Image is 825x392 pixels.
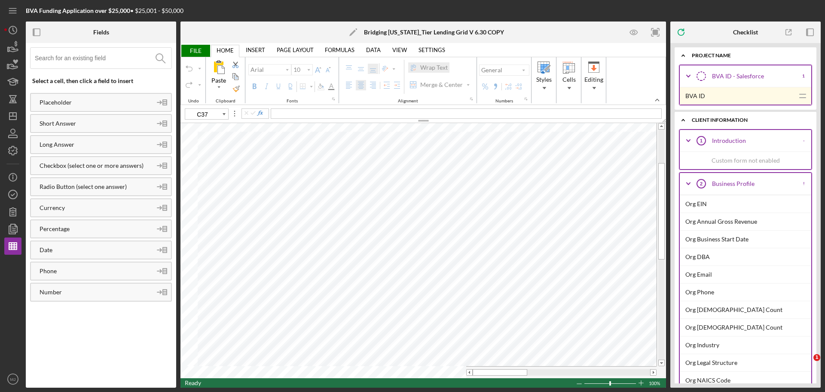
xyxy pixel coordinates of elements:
tspan: 1 [700,138,703,143]
a: INSERT [241,44,270,56]
div: Org DBA [685,248,811,265]
div: Phone [31,268,152,275]
div: Org NAICS Code [685,372,811,389]
div: Paste [210,76,228,85]
div: Select a cell, then click a field to insert [32,77,172,84]
a: SETTINGS [413,44,450,56]
button: Insert Function [257,110,263,117]
div: Org Email [685,266,811,283]
span: 1 [813,354,820,361]
div: Number [31,289,152,296]
div: Cells [558,57,580,103]
div: Zoom Out [576,379,583,389]
div: Radio Button (select one answer) [31,183,152,190]
b: Bridging [US_STATE]_Tier Lending Grid V 6.30 COPY [364,29,504,36]
span: Styles [536,76,552,83]
div: Zoom [609,381,611,386]
span: Editing [584,76,603,83]
div: Formula Bar [271,108,662,119]
div: Org Industry [685,336,811,354]
div: Fields [93,29,109,36]
div: All [209,59,229,76]
div: Org Phone [685,284,811,301]
div: In Ready mode [185,378,201,388]
div: Undo [185,99,202,104]
div: Custom form not enabled [680,151,811,169]
div: Org [DEMOGRAPHIC_DATA] Count [685,301,811,318]
div: Styles [533,57,555,103]
div: Client Information [692,117,806,123]
iframe: Intercom live chat [796,354,816,375]
div: BVA ID - Salesforce [712,73,796,80]
button: Cancel Edit [243,110,250,117]
b: BVA Funding Application over $25,000 [26,7,130,14]
a: FORMULAS [320,44,360,56]
button: Copy [230,71,242,82]
tspan: 2 [700,181,703,186]
button: MJ [4,370,21,388]
div: All [209,76,229,93]
div: Date [31,247,152,253]
button: Cut [230,59,242,70]
div: Org Business Start Date [685,231,811,248]
span: 100% [649,379,662,388]
div: 1 [802,74,805,79]
div: Org Legal Structure [685,354,811,371]
div: Zoom In [638,378,645,388]
input: Search for an existing field [35,48,171,68]
div: Currency [31,204,152,211]
div: Short Answer [31,120,152,127]
button: collapsedRibbon [654,97,660,103]
div: Alignment [394,99,422,104]
a: DATA [361,44,386,56]
div: • $25,001 - $50,000 [26,7,183,14]
div: Long Answer [31,141,152,148]
div: Introduction [712,137,797,144]
div: Zoom [584,378,638,388]
div: Numbers [492,99,516,104]
label: Format Painter [231,83,241,94]
div: Zoom level. Click to open the Zoom dialog box. [649,378,662,388]
div: Checkbox (select one or more answers) [31,162,152,169]
div: Fonts [283,99,301,104]
span: Ready [185,379,201,386]
div: Project Name [692,53,806,58]
div: Org EIN [685,195,811,213]
button: Commit Edit [250,110,257,117]
div: Business Profile [712,180,797,187]
a: PAGE LAYOUT [272,44,319,56]
span: Cells [562,76,576,83]
a: HOME [211,44,239,56]
div: ! [803,181,805,186]
div: Org [DEMOGRAPHIC_DATA] Count [685,319,811,336]
div: BVA ID [685,87,794,105]
div: Percentage [31,225,152,232]
div: Placeholder [31,99,152,106]
div: - [803,138,805,143]
div: Editing [583,57,605,103]
span: FILE [180,45,210,57]
text: MJ [10,377,16,382]
button: All [208,58,229,94]
div: Checklist [733,29,758,36]
div: Clipboard [212,99,239,104]
div: Org Annual Gross Revenue [685,213,811,230]
a: VIEW [387,44,412,56]
span: Splitter [228,108,241,119]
